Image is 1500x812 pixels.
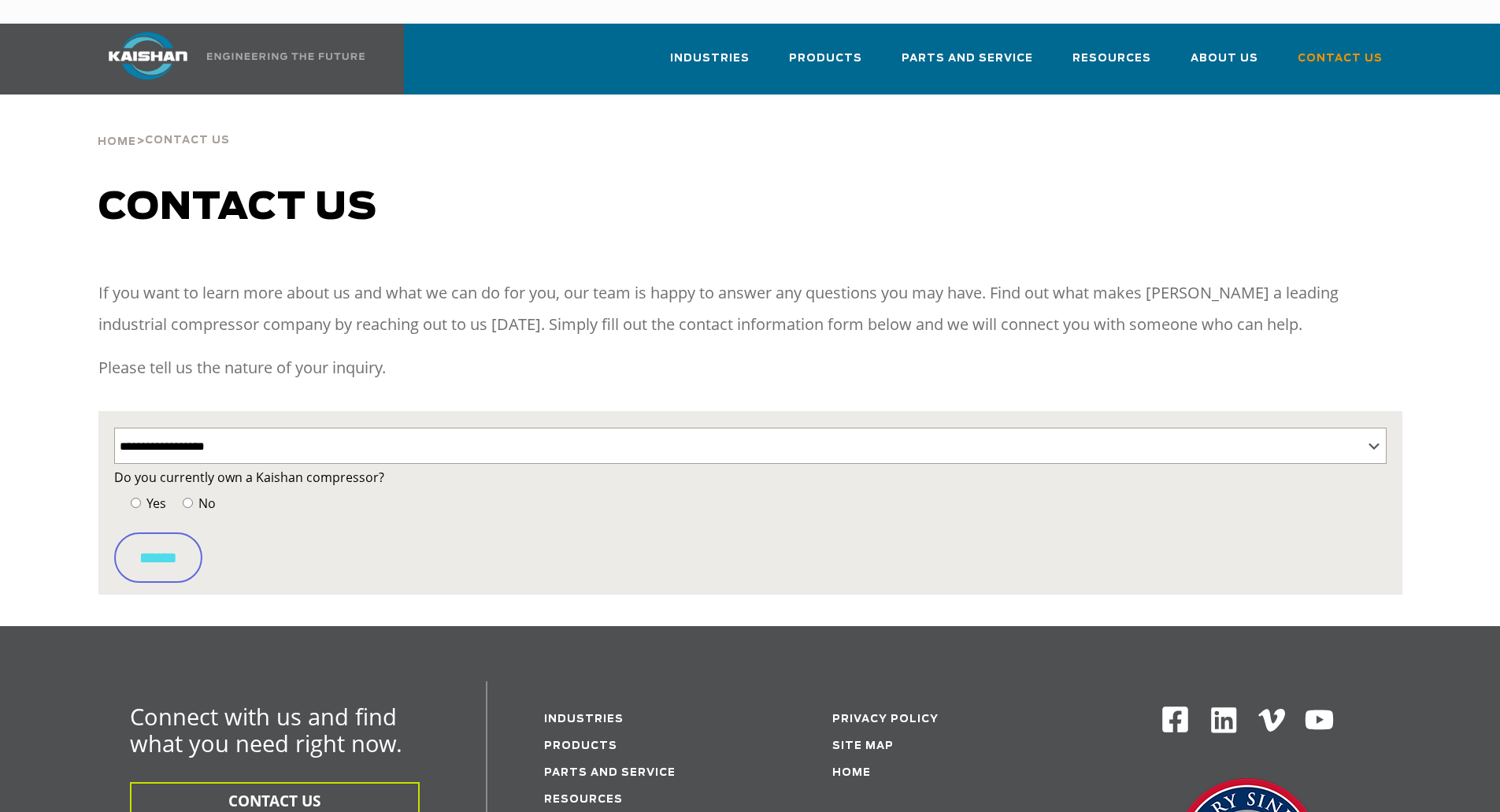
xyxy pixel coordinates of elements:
label: Do you currently own a Kaishan compressor? [114,466,1387,488]
form: Contact form [114,466,1387,583]
a: Parts and Service [902,38,1033,91]
img: Facebook [1161,705,1190,734]
a: Resources [544,795,623,805]
p: Please tell us the nature of your inquiry. [98,352,1402,384]
div: > [98,95,230,154]
span: Contact Us [145,135,230,146]
a: Site Map [832,741,894,751]
a: About Us [1191,38,1258,91]
span: Industries [670,50,750,68]
span: Contact us [98,189,377,227]
img: Vimeo [1258,709,1285,732]
span: Home [98,137,136,147]
span: Yes [143,495,166,512]
img: kaishan logo [89,32,207,80]
span: Products [789,50,862,68]
a: Home [832,768,871,778]
a: Kaishan USA [89,24,368,95]
input: No [183,498,193,508]
span: Contact Us [1298,50,1383,68]
a: Products [544,741,617,751]
img: Youtube [1304,705,1335,736]
img: Linkedin [1209,705,1239,736]
a: Industries [544,714,624,725]
span: No [195,495,216,512]
span: Connect with us and find what you need right now. [130,701,402,758]
p: If you want to learn more about us and what we can do for you, our team is happy to answer any qu... [98,277,1402,340]
a: Resources [1072,38,1151,91]
span: Parts and Service [902,50,1033,68]
a: Products [789,38,862,91]
span: Resources [1072,50,1151,68]
span: About Us [1191,50,1258,68]
a: Parts and service [544,768,676,778]
a: Industries [670,38,750,91]
a: Contact Us [1298,38,1383,91]
a: Home [98,134,136,148]
input: Yes [131,498,141,508]
img: Engineering the future [207,53,365,60]
a: Privacy Policy [832,714,939,725]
